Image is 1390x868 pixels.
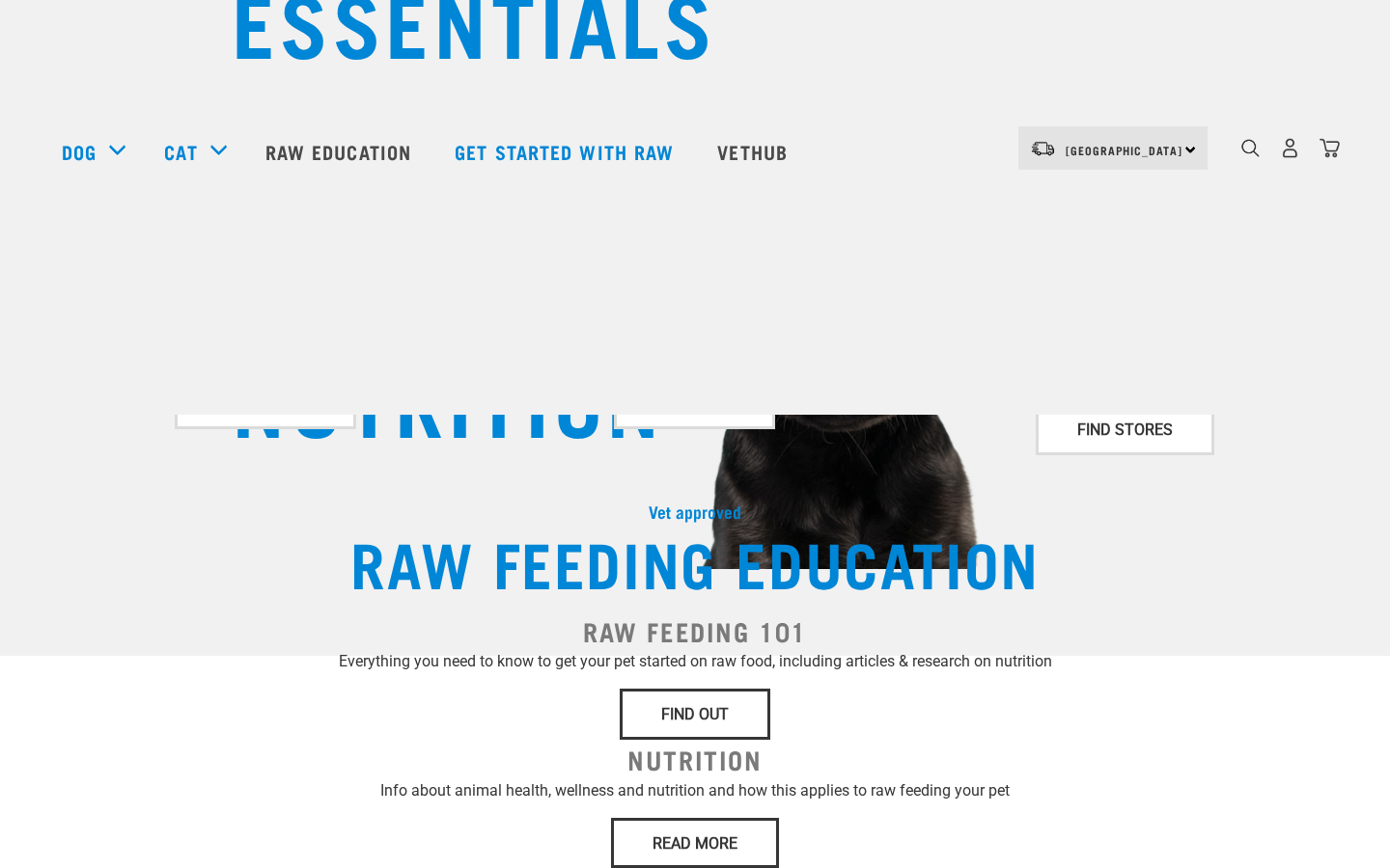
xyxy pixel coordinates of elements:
[246,113,435,190] a: Raw Education
[62,502,1328,523] p: Vet approved
[1280,138,1300,158] img: user.png
[62,779,1328,802] p: Info about animal health, wellness and nutrition and how this applies to raw feeding your pet
[435,113,698,190] a: Get started with Raw
[698,113,812,190] a: Vethub
[62,137,97,166] a: Dog
[1036,404,1214,454] a: FIND STORES
[62,527,1328,596] h2: RAW FEEDING EDUCATION
[1320,138,1340,158] img: home-icon@2x.png
[62,650,1328,673] p: Everything you need to know to get your pet started on raw food, including articles & research on...
[1241,139,1260,157] img: home-icon-1@2x.png
[62,611,1328,651] h3: RAW FEEDING 101
[1030,140,1056,157] img: van-moving.png
[62,740,1328,779] h3: NUTRITION
[611,818,779,868] a: Read More
[620,689,770,739] a: Find Out
[1066,147,1182,153] span: [GEOGRAPHIC_DATA]
[164,137,197,166] a: Cat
